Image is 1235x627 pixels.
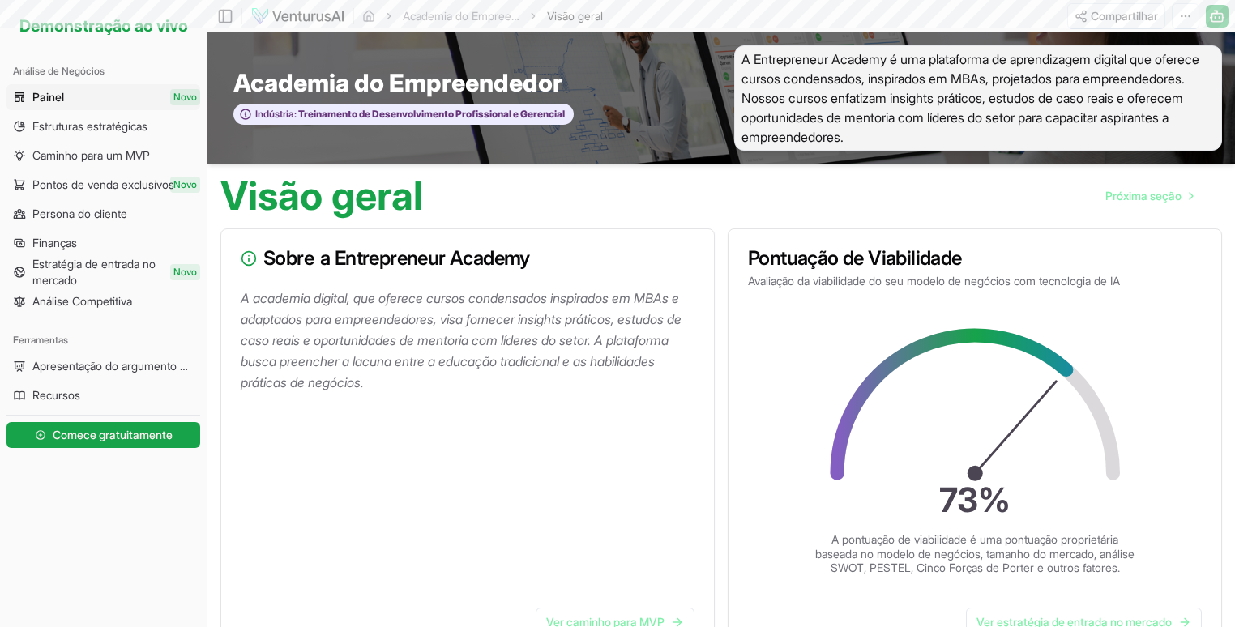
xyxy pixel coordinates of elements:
a: Análise Competitiva [6,288,200,314]
font: Novo [173,266,197,278]
font: a Entrepreneur Academy [320,246,530,270]
font: Análise de Negócios [13,65,105,77]
font: Indústria: [255,108,297,120]
font: Análise Competitiva [32,294,132,308]
font: Painel [32,90,64,104]
font: Próxima seção [1105,189,1182,203]
font: A Entrepreneur Academy é uma plataforma de aprendizagem digital que oferece cursos condensados, i... [741,51,1199,145]
a: Estruturas estratégicas [6,113,200,139]
a: Estratégia de entrada no mercadoNovo [6,259,200,285]
a: Recursos [6,382,200,408]
font: Recursos [32,388,80,402]
font: Pontuação de Viabilidade [748,246,962,270]
font: Estruturas estratégicas [32,119,147,133]
font: Ferramentas [13,334,68,346]
button: Indústria:Treinamento de Desenvolvimento Profissional e Gerencial [233,104,574,126]
font: Avaliação da viabilidade do seu modelo de negócios com tecnologia de IA [748,274,1120,288]
font: A academia digital, que oferece cursos condensados ​​inspirados em MBAs e adaptados para empreend... [241,290,685,390]
a: PainelNovo [6,84,200,110]
button: Comece gratuitamente [6,422,200,448]
font: Caminho para um MVP [32,148,150,162]
font: Visão geral [220,172,423,220]
font: Novo [173,178,197,190]
a: Apresentação do argumento de venda [6,353,200,379]
a: Finanças [6,230,200,256]
font: Pontos de venda exclusivos [32,177,174,191]
font: Novo [173,91,197,103]
a: Persona do cliente [6,201,200,227]
text: 73 % [939,480,1011,520]
a: Caminho para um MVP [6,143,200,168]
nav: paginação [1092,180,1206,212]
font: A pontuação de viabilidade é uma pontuação proprietária baseada no modelo de negócios, tamanho do... [815,532,1135,574]
a: Ir para a próxima página [1092,180,1206,212]
font: Persona do cliente [32,207,127,220]
font: Academia do Empreendedor [233,68,562,97]
a: Comece gratuitamente [6,419,200,451]
font: Treinamento de Desenvolvimento Profissional e Gerencial [298,108,565,120]
a: Pontos de venda exclusivosNovo [6,172,200,198]
font: Sobre [263,246,314,270]
font: Apresentação do argumento de venda [32,359,227,373]
font: Comece gratuitamente [53,428,173,441]
font: Finanças [32,236,77,250]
